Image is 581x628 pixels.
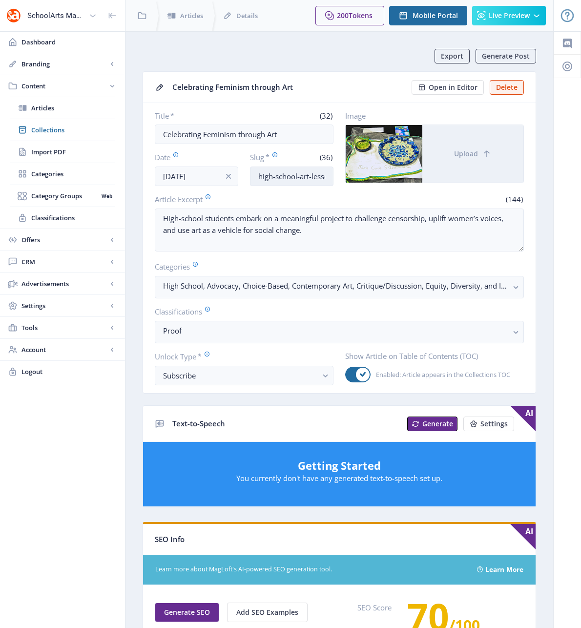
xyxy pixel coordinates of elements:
[163,280,508,292] nb-select-label: High School, Advocacy, Choice-Based, Contemporary Art, Critique/Discussion, Equity, Diversity, an...
[155,276,524,298] button: High School, Advocacy, Choice-Based, Contemporary Art, Critique/Discussion, Equity, Diversity, an...
[10,185,115,207] a: Category GroupsWeb
[155,152,230,163] label: Date
[163,325,508,336] nb-select-label: Proof
[155,321,524,343] button: Proof
[389,6,467,25] button: Mobile Portal
[224,171,233,181] nb-icon: info
[155,565,465,574] span: Learn more about MagLoft's AI-powered SEO generation tool.
[489,12,530,20] span: Live Preview
[250,152,288,163] label: Slug
[510,524,536,549] span: AI
[401,417,457,431] a: New page
[6,8,21,23] img: properties.app_icon.png
[435,49,470,63] button: Export
[180,11,203,21] span: Articles
[98,191,115,201] nb-badge: Web
[250,167,333,186] input: this-is-how-a-slug-looks-like
[345,351,516,361] label: Show Article on Table of Contents (TOC)
[504,194,524,204] span: (144)
[407,417,457,431] button: Generate
[480,420,508,428] span: Settings
[21,81,107,91] span: Content
[10,97,115,119] a: Articles
[485,562,523,577] a: Learn More
[31,169,115,179] span: Categories
[429,84,477,91] span: Open in Editor
[318,152,333,162] span: (36)
[482,52,530,60] span: Generate Post
[31,125,115,135] span: Collections
[422,125,523,183] button: Upload
[21,345,107,355] span: Account
[21,367,117,377] span: Logout
[155,306,516,317] label: Classifications
[31,191,98,201] span: Category Groups
[510,406,536,431] span: AI
[10,119,115,141] a: Collections
[21,59,107,69] span: Branding
[155,261,516,272] label: Categories
[155,534,185,544] span: SEO Info
[155,125,333,144] input: Type Article Title ...
[31,103,115,113] span: Articles
[10,207,115,229] a: Classifications
[143,405,536,507] app-collection-view: Text-to-Speech
[412,80,484,95] button: Open in Editor
[153,473,526,483] p: You currently don't have any generated text-to-speech set up.
[490,80,524,95] button: Delete
[422,420,453,428] span: Generate
[172,419,225,428] span: Text-to-Speech
[457,417,514,431] a: New page
[21,37,117,47] span: Dashboard
[345,111,516,121] label: Image
[172,80,406,95] div: Celebrating Feminism through Art
[155,167,238,186] input: Publishing Date
[315,6,384,25] button: 200Tokens
[153,458,526,473] h5: Getting Started
[21,279,107,289] span: Advertisements
[155,351,326,362] label: Unlock Type
[31,147,115,157] span: Import PDF
[454,150,478,158] span: Upload
[476,49,536,63] button: Generate Post
[236,11,258,21] span: Details
[219,167,238,186] button: info
[21,301,107,311] span: Settings
[155,194,335,205] label: Article Excerpt
[10,141,115,163] a: Import PDF
[413,12,458,20] span: Mobile Portal
[27,5,85,26] div: SchoolArts Magazine
[318,111,333,121] span: (32)
[463,417,514,431] button: Settings
[441,52,463,60] span: Export
[472,6,546,25] button: Live Preview
[21,235,107,245] span: Offers
[349,11,373,20] span: Tokens
[163,370,317,381] div: Subscribe
[10,163,115,185] a: Categories
[21,257,107,267] span: CRM
[21,323,107,333] span: Tools
[371,369,510,380] span: Enabled: Article appears in the Collections TOC
[155,366,333,385] button: Subscribe
[155,111,240,121] label: Title
[31,213,115,223] span: Classifications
